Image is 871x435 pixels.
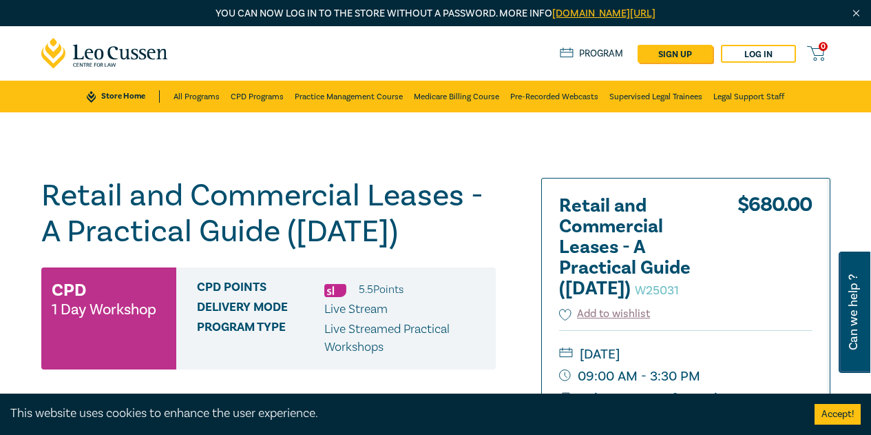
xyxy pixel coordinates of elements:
[295,81,403,112] a: Practice Management Course
[87,90,159,103] a: Store Home
[559,196,711,299] h2: Retail and Commercial Leases - A Practical Guide ([DATE])
[52,278,86,303] h3: CPD
[359,281,403,299] li: 5.5 Point s
[638,45,713,63] a: sign up
[10,405,794,423] div: This website uses cookies to enhance the user experience.
[197,321,324,356] span: Program type
[510,81,598,112] a: Pre-Recorded Webcasts
[52,303,156,316] small: 1 Day Workshop
[850,8,862,19] img: Close
[41,384,496,425] button: Presenters
[847,260,860,365] span: Can we help ?
[819,42,828,51] span: 0
[721,45,796,63] a: Log in
[713,81,784,112] a: Legal Support Staff
[737,196,812,306] div: $ 680.00
[559,390,733,407] a: Print Course Information
[815,404,861,425] button: Accept cookies
[414,81,499,112] a: Medicare Billing Course
[635,283,679,299] small: W25031
[559,306,651,322] button: Add to wishlist
[197,281,324,299] span: CPD Points
[560,48,624,60] a: Program
[324,321,485,356] p: Live Streamed Practical Workshops
[559,343,812,365] small: [DATE]
[552,7,655,20] a: [DOMAIN_NAME][URL]
[174,81,220,112] a: All Programs
[609,81,702,112] a: Supervised Legal Trainees
[41,178,496,250] h1: Retail and Commercial Leases - A Practical Guide ([DATE])
[197,301,324,318] span: Delivery Mode
[231,81,284,112] a: CPD Programs
[559,365,812,387] small: 09:00 AM - 3:30 PM
[324,301,388,317] span: Live Stream
[41,6,830,21] p: You can now log in to the store without a password. More info
[324,284,346,297] img: Substantive Law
